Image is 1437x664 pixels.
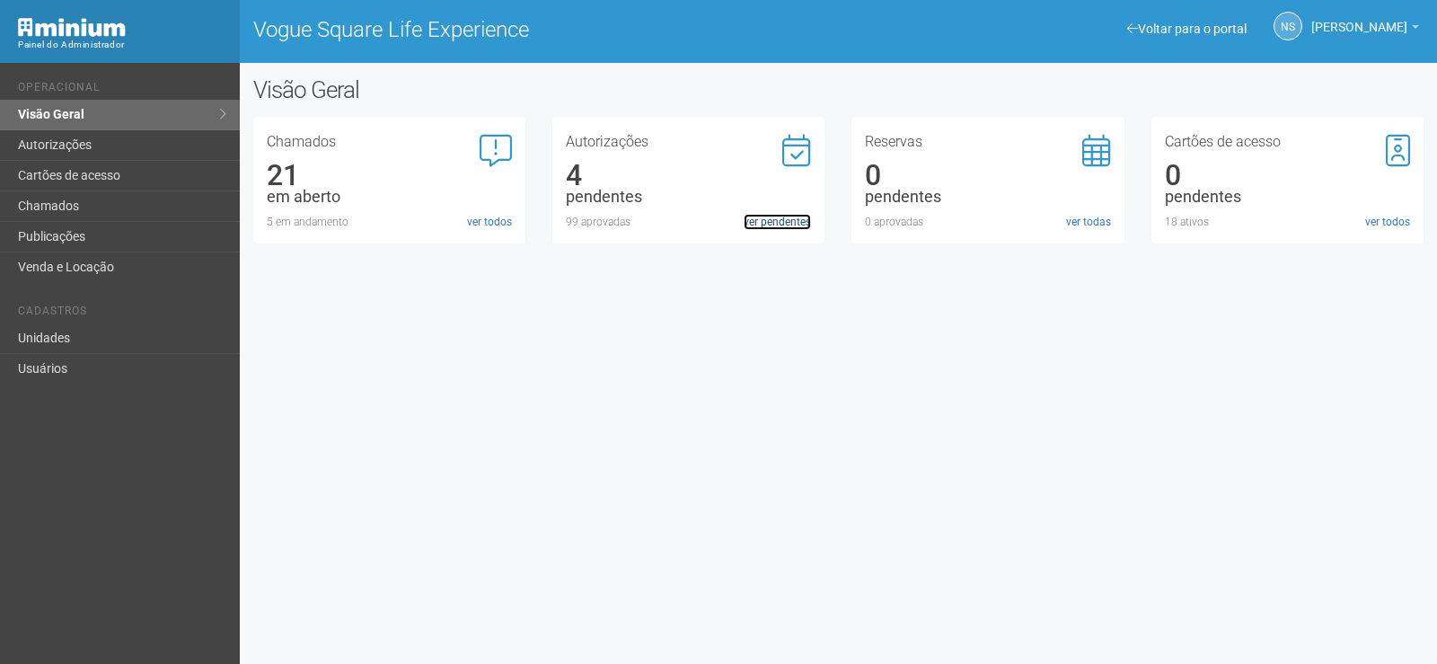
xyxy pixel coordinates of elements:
[1165,167,1410,183] div: 0
[566,135,811,149] h3: Autorizações
[1311,3,1407,34] span: Nicolle Silva
[18,81,226,100] li: Operacional
[267,135,512,149] h3: Chamados
[253,76,726,103] h2: Visão Geral
[1274,12,1302,40] a: NS
[1127,22,1247,36] a: Voltar para o portal
[267,214,512,230] div: 5 em andamento
[1365,214,1410,230] a: ver todos
[1165,135,1410,149] h3: Cartões de acesso
[865,189,1110,205] div: pendentes
[865,167,1110,183] div: 0
[1165,214,1410,230] div: 18 ativos
[566,189,811,205] div: pendentes
[865,214,1110,230] div: 0 aprovadas
[267,189,512,205] div: em aberto
[467,214,512,230] a: ver todos
[18,37,226,53] div: Painel do Administrador
[744,214,811,230] a: ver pendentes
[1066,214,1111,230] a: ver todas
[1165,189,1410,205] div: pendentes
[566,167,811,183] div: 4
[18,18,126,37] img: Minium
[267,167,512,183] div: 21
[1311,22,1419,37] a: [PERSON_NAME]
[18,305,226,323] li: Cadastros
[865,135,1110,149] h3: Reservas
[566,214,811,230] div: 99 aprovadas
[253,18,825,41] h1: Vogue Square Life Experience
